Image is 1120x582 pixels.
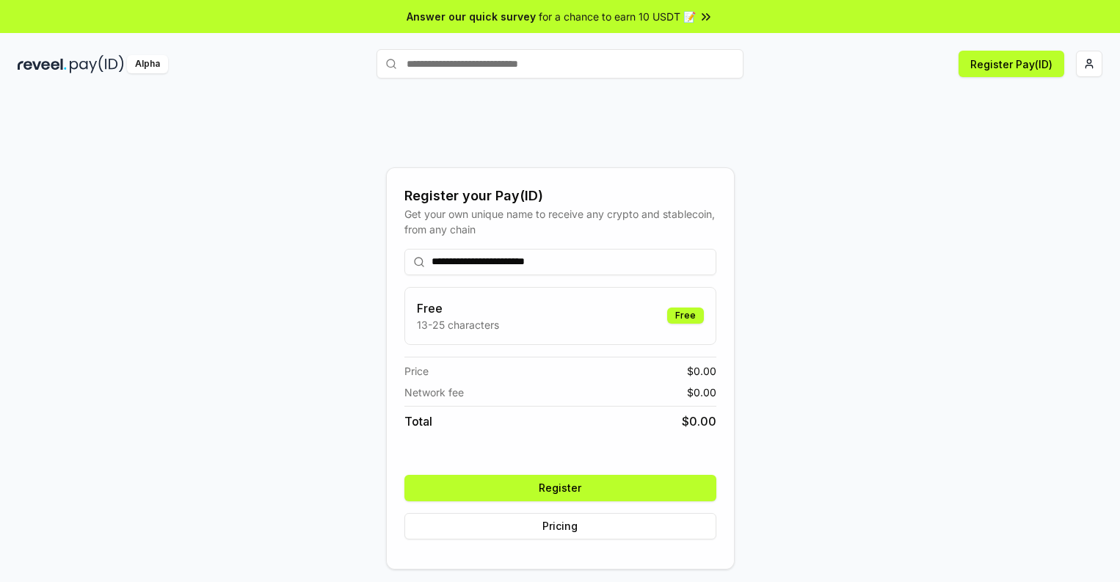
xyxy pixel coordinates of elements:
[127,55,168,73] div: Alpha
[687,363,716,379] span: $ 0.00
[959,51,1064,77] button: Register Pay(ID)
[404,206,716,237] div: Get your own unique name to receive any crypto and stablecoin, from any chain
[539,9,696,24] span: for a chance to earn 10 USDT 📝
[404,385,464,400] span: Network fee
[404,412,432,430] span: Total
[682,412,716,430] span: $ 0.00
[18,55,67,73] img: reveel_dark
[667,308,704,324] div: Free
[404,363,429,379] span: Price
[417,317,499,332] p: 13-25 characters
[404,186,716,206] div: Register your Pay(ID)
[70,55,124,73] img: pay_id
[407,9,536,24] span: Answer our quick survey
[417,299,499,317] h3: Free
[404,513,716,539] button: Pricing
[404,475,716,501] button: Register
[687,385,716,400] span: $ 0.00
